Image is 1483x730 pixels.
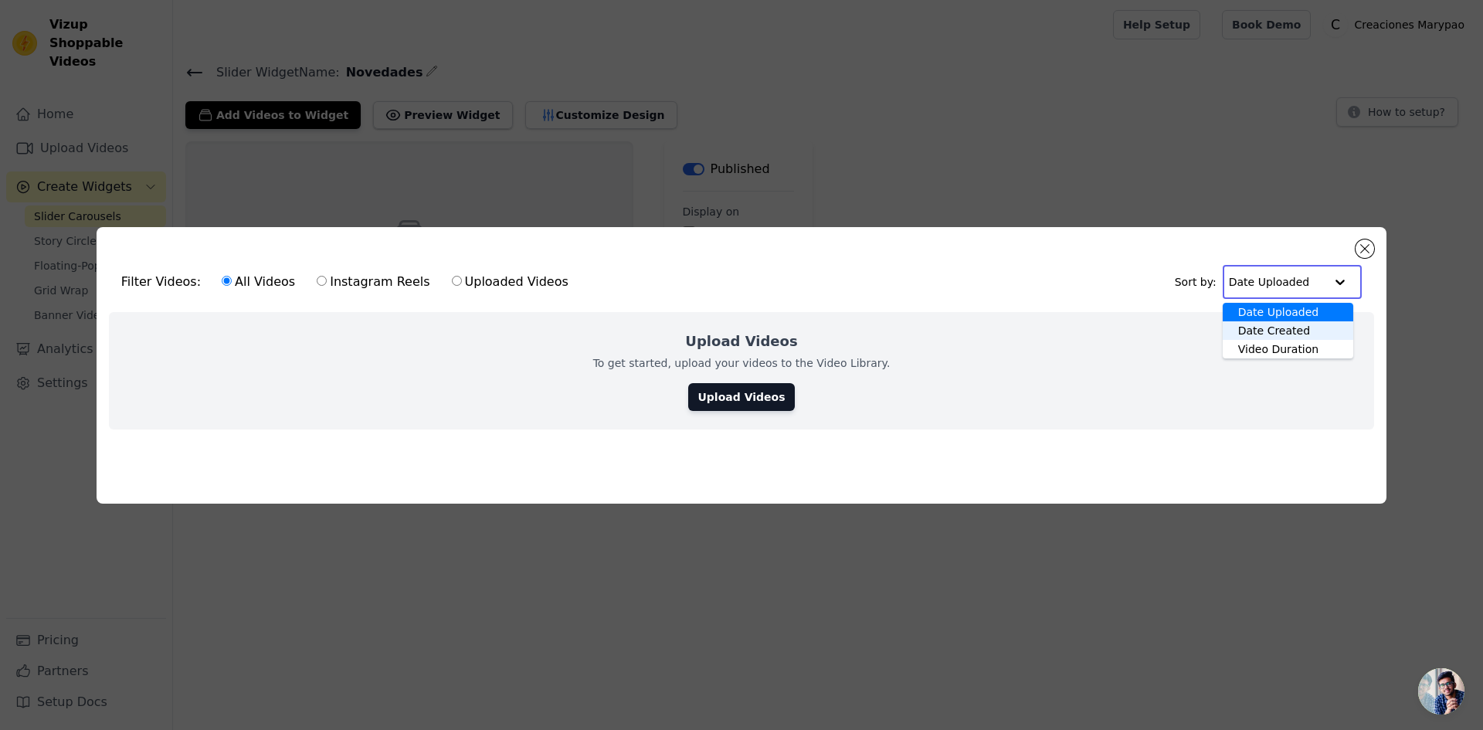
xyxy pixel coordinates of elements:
a: Chat abierto [1418,668,1464,715]
button: Close modal [1356,239,1374,258]
label: Instagram Reels [316,272,430,292]
div: Sort by: [1175,265,1363,299]
p: To get started, upload your videos to the Video Library. [593,355,891,371]
a: Upload Videos [688,383,794,411]
div: Date Created [1223,321,1353,340]
div: Date Uploaded [1223,303,1353,321]
label: Uploaded Videos [451,272,569,292]
div: Filter Videos: [121,264,577,300]
h2: Upload Videos [685,331,797,352]
div: Video Duration [1223,340,1353,358]
label: All Videos [221,272,296,292]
